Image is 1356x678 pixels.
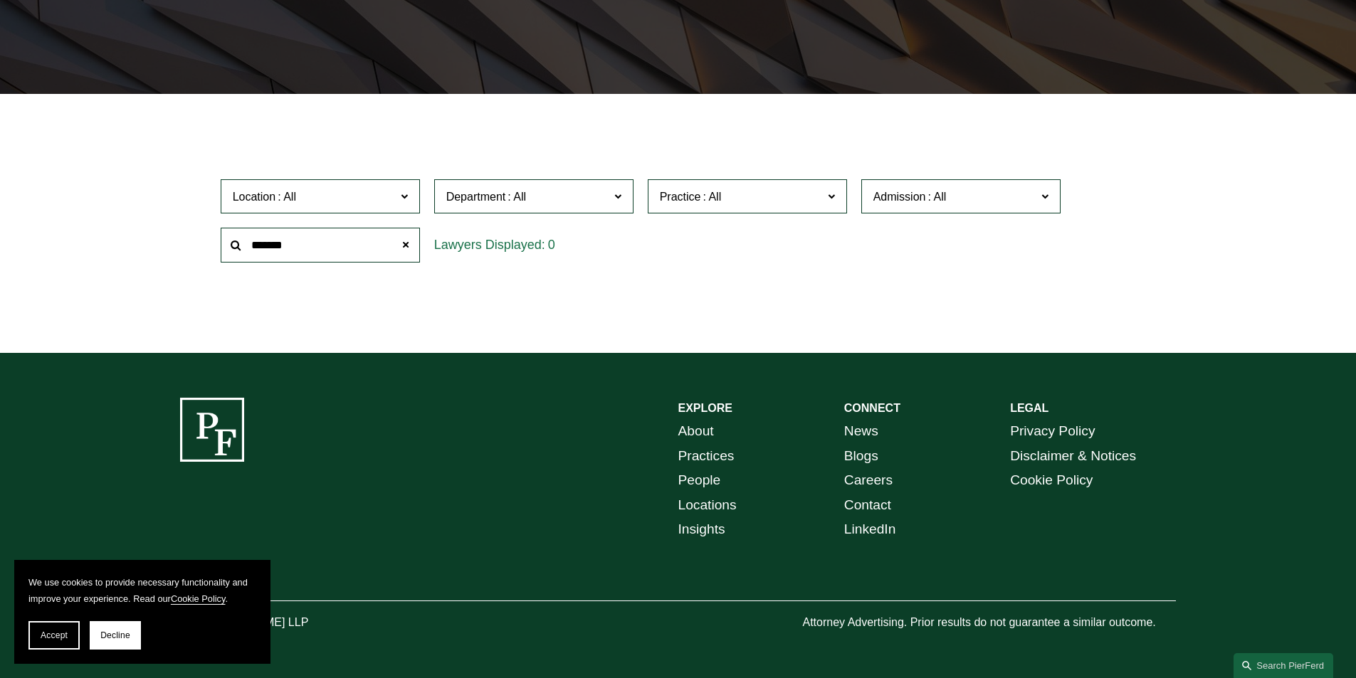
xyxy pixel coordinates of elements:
a: Search this site [1234,653,1333,678]
p: We use cookies to provide necessary functionality and improve your experience. Read our . [28,574,256,607]
a: Privacy Policy [1010,419,1095,444]
a: People [678,468,721,493]
span: Practice [660,191,701,203]
a: Cookie Policy [1010,468,1093,493]
strong: CONNECT [844,402,900,414]
a: About [678,419,714,444]
strong: EXPLORE [678,402,732,414]
span: Department [446,191,506,203]
a: Locations [678,493,737,518]
a: Blogs [844,444,878,469]
button: Accept [28,621,80,650]
span: Accept [41,630,68,640]
strong: LEGAL [1010,402,1048,414]
a: News [844,419,878,444]
span: 0 [548,238,555,252]
p: © [PERSON_NAME] LLP [180,613,388,633]
section: Cookie banner [14,560,270,664]
a: Practices [678,444,735,469]
span: Location [233,191,276,203]
span: Decline [100,630,130,640]
a: Disclaimer & Notices [1010,444,1136,469]
a: Careers [844,468,893,493]
a: Insights [678,517,725,542]
a: LinkedIn [844,517,896,542]
span: Admission [873,191,926,203]
a: Contact [844,493,891,518]
a: Cookie Policy [171,593,226,604]
button: Decline [90,621,141,650]
p: Attorney Advertising. Prior results do not guarantee a similar outcome. [802,613,1176,633]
